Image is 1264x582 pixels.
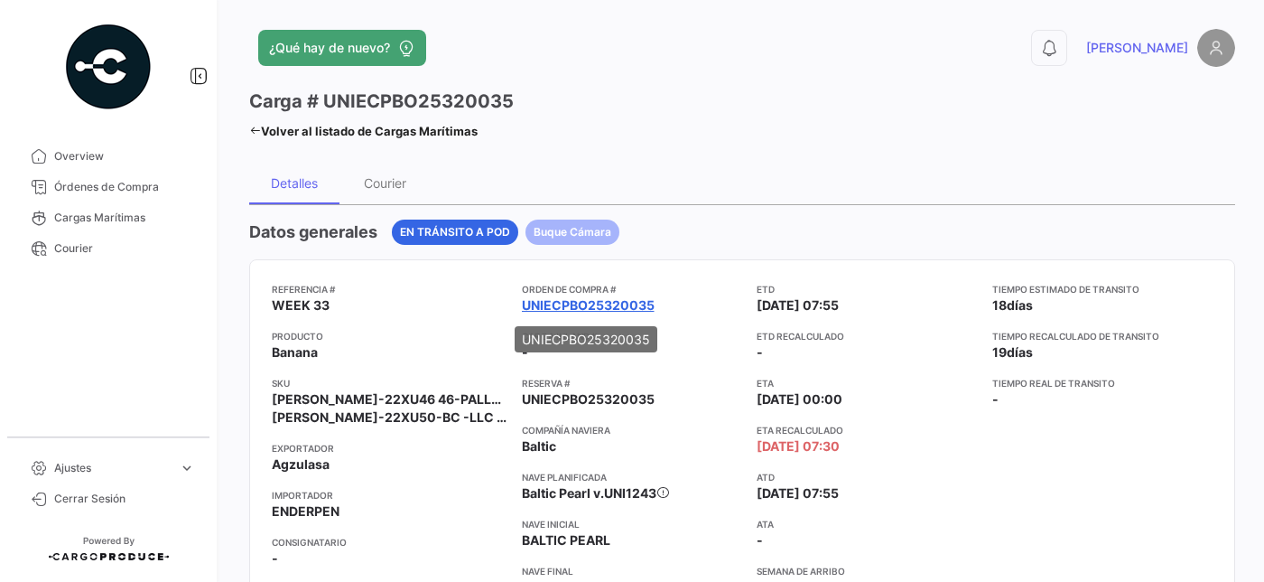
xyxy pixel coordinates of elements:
[992,376,1213,390] app-card-info-title: Tiempo real de transito
[757,517,978,531] app-card-info-title: ATA
[992,297,1007,313] span: 18
[757,531,763,549] span: -
[757,437,840,455] span: [DATE] 07:30
[1007,344,1033,360] span: días
[757,470,978,484] app-card-info-title: ATD
[534,224,611,240] span: Buque Cámara
[1086,39,1188,57] span: [PERSON_NAME]
[522,485,656,501] span: Baltic Pearl v.UNI1243
[272,455,330,474] span: Agzulasa
[1007,297,1033,313] span: días
[400,224,510,240] span: En tránsito a POD
[757,296,839,314] span: [DATE] 07:55
[272,408,507,427] span: [PERSON_NAME]-22XU50-BC -LLC TEALINE PALLET
[271,175,318,191] div: Detalles
[14,172,202,202] a: Órdenes de Compra
[14,141,202,172] a: Overview
[272,343,318,361] span: Banana
[757,329,978,343] app-card-info-title: ETD Recalculado
[522,437,556,455] span: Baltic
[522,470,743,484] app-card-info-title: Nave planificada
[522,282,743,296] app-card-info-title: Orden de Compra #
[757,282,978,296] app-card-info-title: ETD
[992,391,999,407] span: -
[272,441,507,455] app-card-info-title: Exportador
[249,89,514,114] h3: Carga # UNIECPBO25320035
[757,390,842,408] span: [DATE] 00:00
[515,326,657,352] div: UNIECPBO25320035
[63,22,153,112] img: powered-by.png
[272,296,330,314] span: WEEK 33
[249,118,478,144] a: Volver al listado de Cargas Marítimas
[522,390,655,408] span: UNIECPBO25320035
[757,376,978,390] app-card-info-title: ETA
[54,210,195,226] span: Cargas Marítimas
[364,175,406,191] div: Courier
[272,282,507,296] app-card-info-title: Referencia #
[272,549,278,568] span: -
[1197,29,1235,67] img: placeholder-user.png
[54,240,195,257] span: Courier
[992,282,1213,296] app-card-info-title: Tiempo estimado de transito
[757,344,763,360] span: -
[54,491,195,507] span: Cerrar Sesión
[272,329,507,343] app-card-info-title: Producto
[14,233,202,264] a: Courier
[272,390,507,408] span: [PERSON_NAME]-22XU46 46-PALLET LLC TEALINE
[54,179,195,195] span: Órdenes de Compra
[522,564,743,578] app-card-info-title: Nave final
[757,484,839,502] span: [DATE] 07:55
[522,531,610,549] span: BALTIC PEARL
[522,423,743,437] app-card-info-title: Compañía naviera
[522,517,743,531] app-card-info-title: Nave inicial
[272,488,507,502] app-card-info-title: Importador
[757,423,978,437] app-card-info-title: ETA Recalculado
[992,329,1213,343] app-card-info-title: Tiempo recalculado de transito
[54,148,195,164] span: Overview
[522,376,743,390] app-card-info-title: Reserva #
[757,564,978,578] app-card-info-title: Semana de Arribo
[269,39,390,57] span: ¿Qué hay de nuevo?
[179,460,195,476] span: expand_more
[258,30,426,66] button: ¿Qué hay de nuevo?
[14,202,202,233] a: Cargas Marítimas
[522,296,655,314] a: UNIECPBO25320035
[992,344,1007,360] span: 19
[249,220,377,245] h4: Datos generales
[54,460,172,476] span: Ajustes
[272,376,507,390] app-card-info-title: SKU
[272,535,507,549] app-card-info-title: Consignatario
[272,502,339,521] span: ENDERPEN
